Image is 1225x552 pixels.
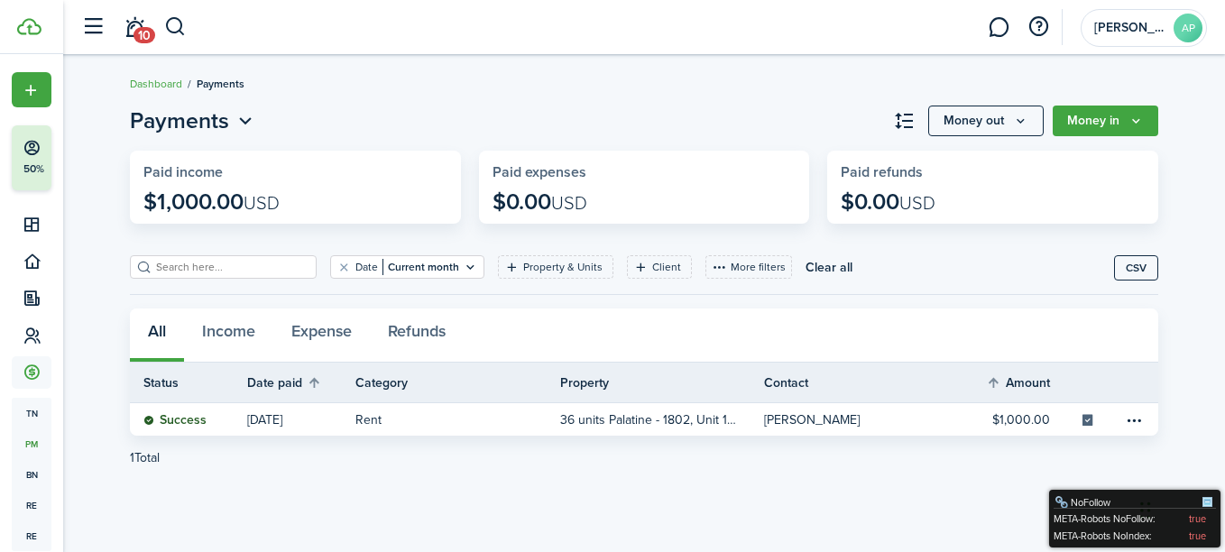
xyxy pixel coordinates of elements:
filter-tag-label: Client [652,259,681,275]
div: true [1189,529,1206,543]
span: 10 [134,27,155,43]
table-profile-info-text: [PERSON_NAME] [764,413,860,428]
button: Income [184,308,273,363]
span: Amitha Partners [1094,22,1166,34]
input: Search here... [152,259,310,276]
p: 50% [23,161,45,177]
button: Clear filter [336,260,352,274]
filter-tag: Open filter [330,255,484,279]
div: META-Robots NoIndex: [1054,526,1216,543]
iframe: Chat Widget [821,29,1225,552]
a: pm [12,428,51,459]
button: More filters [705,255,792,279]
filter-tag-value: Current month [382,259,459,275]
widget-stats-title: Paid income [143,164,447,180]
a: [DATE] [247,403,355,436]
status: Success [143,413,207,428]
span: Payments [130,105,229,137]
div: true [1189,511,1206,526]
button: Clear all [806,255,852,279]
a: Notifications [117,5,152,51]
button: Open menu [130,105,257,137]
button: Search [164,12,187,42]
div: NoFollow [1055,495,1201,510]
a: 36 units Palatine - 1802, Unit 1802-2A [560,403,765,436]
table-info-title: Rent [355,410,382,429]
button: Payments [130,105,257,137]
button: Refunds [370,308,464,363]
a: Success [130,403,247,436]
a: Rent [355,403,560,436]
filter-tag: Open filter [627,255,692,279]
button: Open resource center [1023,12,1054,42]
widget-stats-title: Paid expenses [493,164,797,180]
filter-tag: Open filter [498,255,613,279]
span: USD [244,189,280,216]
a: re [12,520,51,551]
img: TenantCloud [17,18,41,35]
span: Payments [197,76,244,92]
a: bn [12,459,51,490]
div: Minimize [1201,495,1215,510]
a: tn [12,398,51,428]
filter-tag-label: Date [355,259,378,275]
th: Sort [247,372,355,393]
p: $0.00 [493,189,587,215]
p: 1 Total [130,448,160,467]
span: USD [551,189,587,216]
th: Category [355,373,560,392]
button: Expense [273,308,370,363]
filter-tag-label: Property & Units [523,259,603,275]
th: Status [130,373,247,392]
table-info-title: 36 units Palatine - 1802, Unit 1802-2A [560,410,738,429]
a: re [12,490,51,520]
div: META-Robots NoFollow: [1054,509,1216,526]
a: [PERSON_NAME] [764,403,969,436]
a: Dashboard [130,76,182,92]
button: Open menu [12,72,51,107]
button: Open sidebar [76,10,110,44]
avatar-text: AP [1174,14,1202,42]
a: Messaging [981,5,1016,51]
button: 50% [12,125,161,190]
th: Contact [764,373,969,392]
div: Drag [1140,483,1151,538]
p: $1,000.00 [143,189,280,215]
th: Property [560,373,765,392]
